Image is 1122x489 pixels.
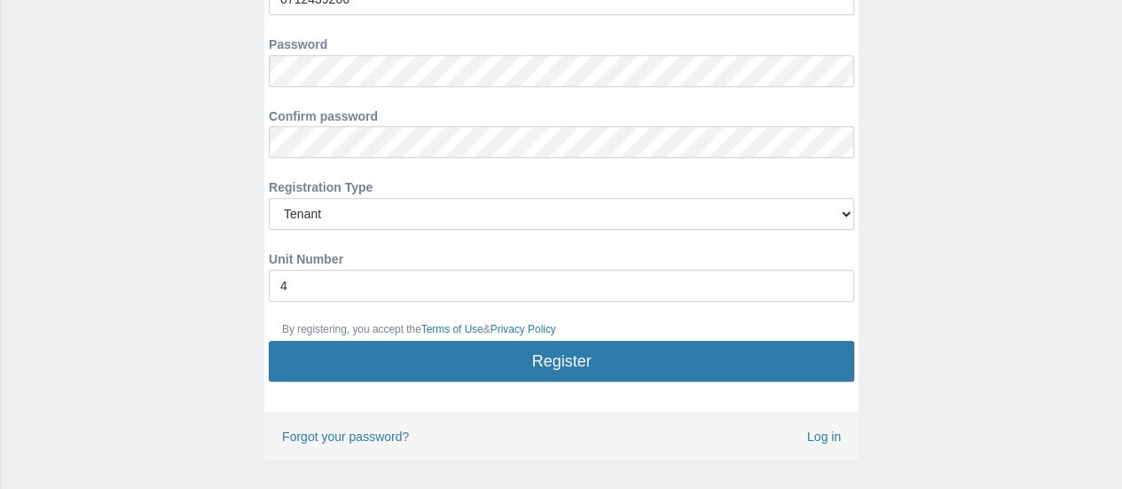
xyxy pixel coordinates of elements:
label: Registration Type [269,171,373,198]
input: Unit Number [269,270,854,302]
label: Password [269,28,327,55]
a: Log in [807,427,841,447]
a: Terms of Use [421,323,483,335]
label: Unit Number [269,243,343,270]
button: Register [269,341,854,382]
a: Forgot your password? [282,430,409,444]
label: Confirm password [269,100,378,127]
a: Privacy Policy [490,323,556,335]
p: By registering, you accept the & [282,321,841,338]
